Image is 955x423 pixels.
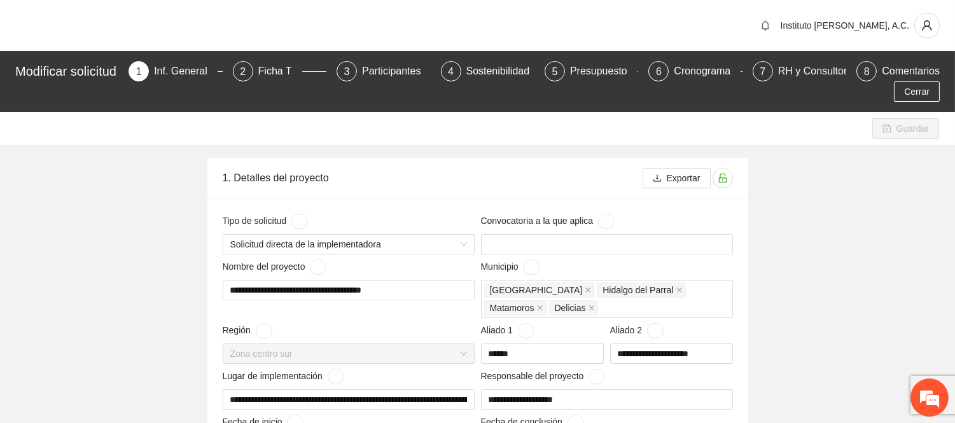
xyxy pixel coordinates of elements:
div: Sostenibilidad [466,61,540,81]
div: Chatee con nosotros ahora [66,65,214,81]
span: 5 [552,66,558,77]
div: 5Presupuesto [545,61,638,81]
span: Solicitud directa de la implementadora [230,235,467,254]
span: Delicias [555,301,586,315]
span: Tipo de solicitud [223,214,308,229]
span: Hidalgo del Parral [603,283,673,297]
span: Nombre del proyecto [223,260,327,275]
button: Lugar de implementación [328,369,344,384]
button: unlock [713,168,733,188]
textarea: Escriba su mensaje y pulse “Intro” [6,285,242,329]
div: Modificar solicitud [15,61,121,81]
span: 2 [240,66,246,77]
button: Nombre del proyecto [310,260,326,275]
span: 8 [864,66,870,77]
button: Convocatoria a la que aplica [598,214,615,229]
span: bell [756,20,775,31]
span: Aliado 2 [610,323,664,338]
span: close [585,287,591,293]
div: Comentarios [882,61,940,81]
span: Aliado 1 [481,323,534,338]
div: Presupuesto [570,61,638,81]
div: 3Participantes [337,61,430,81]
span: 4 [448,66,454,77]
span: Convocatoria a la que aplica [481,214,615,229]
button: saveGuardar [872,118,939,139]
button: Aliado 2 [647,323,664,338]
span: unlock [713,173,732,183]
span: Hidalgo del Parral [597,282,685,298]
span: Cerrar [904,85,930,99]
button: downloadExportar [643,168,711,188]
span: close [537,305,543,311]
span: 3 [344,66,350,77]
button: Región [256,323,272,338]
span: close [589,305,595,311]
span: Delicias [549,300,598,316]
div: Inf. General [154,61,218,81]
div: Cronograma [674,61,741,81]
button: Municipio [523,260,540,275]
div: 6Cronograma [648,61,742,81]
span: 1 [136,66,142,77]
span: Instituto [PERSON_NAME], A.C. [781,20,909,31]
div: 1Inf. General [129,61,222,81]
span: Responsable del proyecto [481,369,606,384]
button: Aliado 1 [518,323,534,338]
span: Estamos en línea. [74,139,176,267]
div: Minimizar ventana de chat en vivo [209,6,239,37]
div: 4Sostenibilidad [441,61,534,81]
span: Chihuahua [484,282,595,298]
div: 8Comentarios [856,61,940,81]
button: user [914,13,940,38]
span: close [676,287,683,293]
span: Zona centro sur [230,344,467,363]
span: download [653,174,662,184]
div: RH y Consultores [778,61,868,81]
span: 7 [760,66,765,77]
span: Región [223,323,272,338]
span: user [915,20,939,31]
button: Responsable del proyecto [589,369,605,384]
span: Matamoros [484,300,547,316]
span: Exportar [667,171,701,185]
div: 2Ficha T [233,61,326,81]
div: 7RH y Consultores [753,61,846,81]
span: 6 [656,66,662,77]
div: Participantes [362,61,431,81]
span: Lugar de implementación [223,369,344,384]
button: Tipo de solicitud [291,214,308,229]
button: bell [755,15,776,36]
div: 1. Detalles del proyecto [223,160,643,196]
span: Municipio [481,260,540,275]
div: Ficha T [258,61,302,81]
span: [GEOGRAPHIC_DATA] [490,283,583,297]
button: Cerrar [894,81,940,102]
span: Matamoros [490,301,534,315]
